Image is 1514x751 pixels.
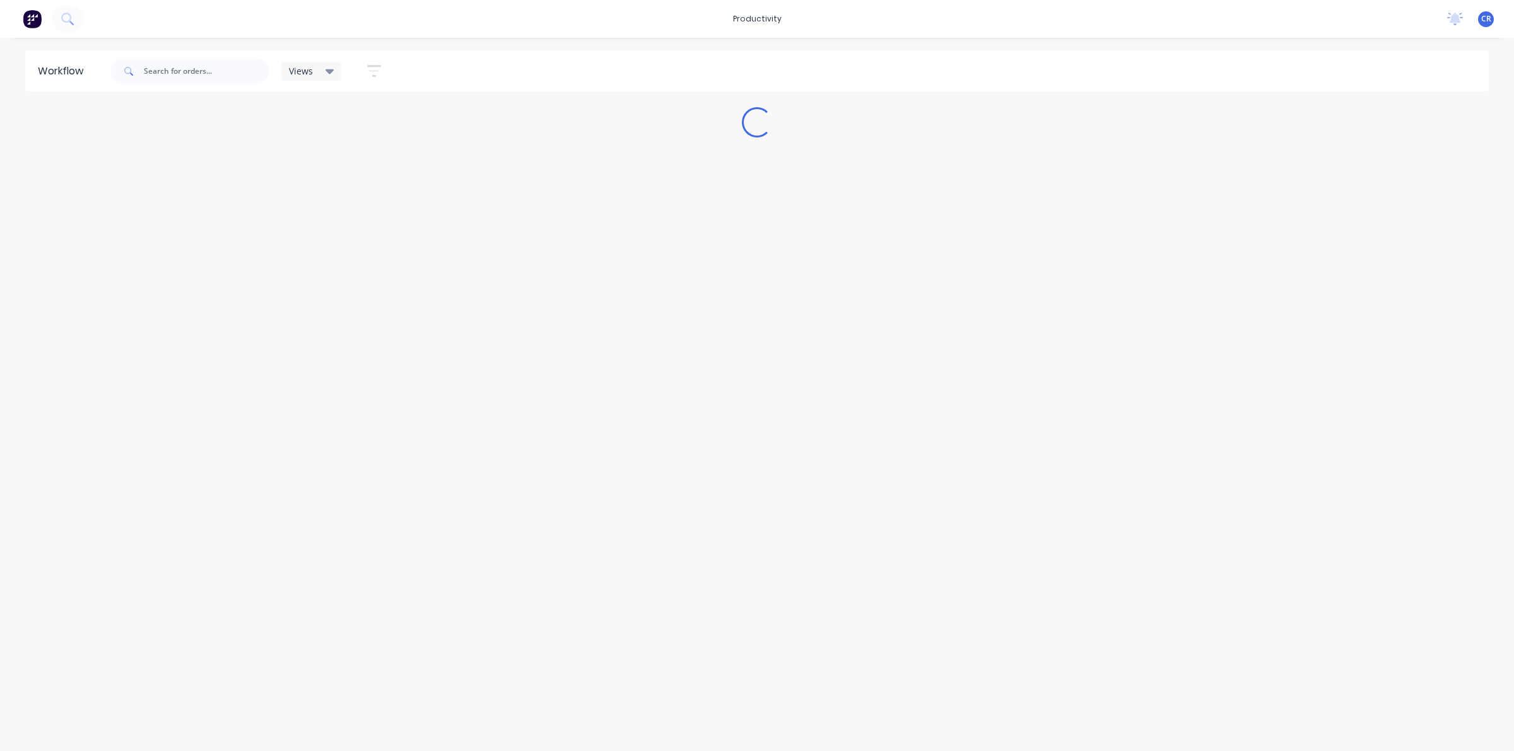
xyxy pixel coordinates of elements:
[289,64,313,78] span: Views
[1481,13,1491,25] span: CR
[727,9,788,28] div: productivity
[38,64,90,79] div: Workflow
[144,59,269,84] input: Search for orders...
[23,9,42,28] img: Factory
